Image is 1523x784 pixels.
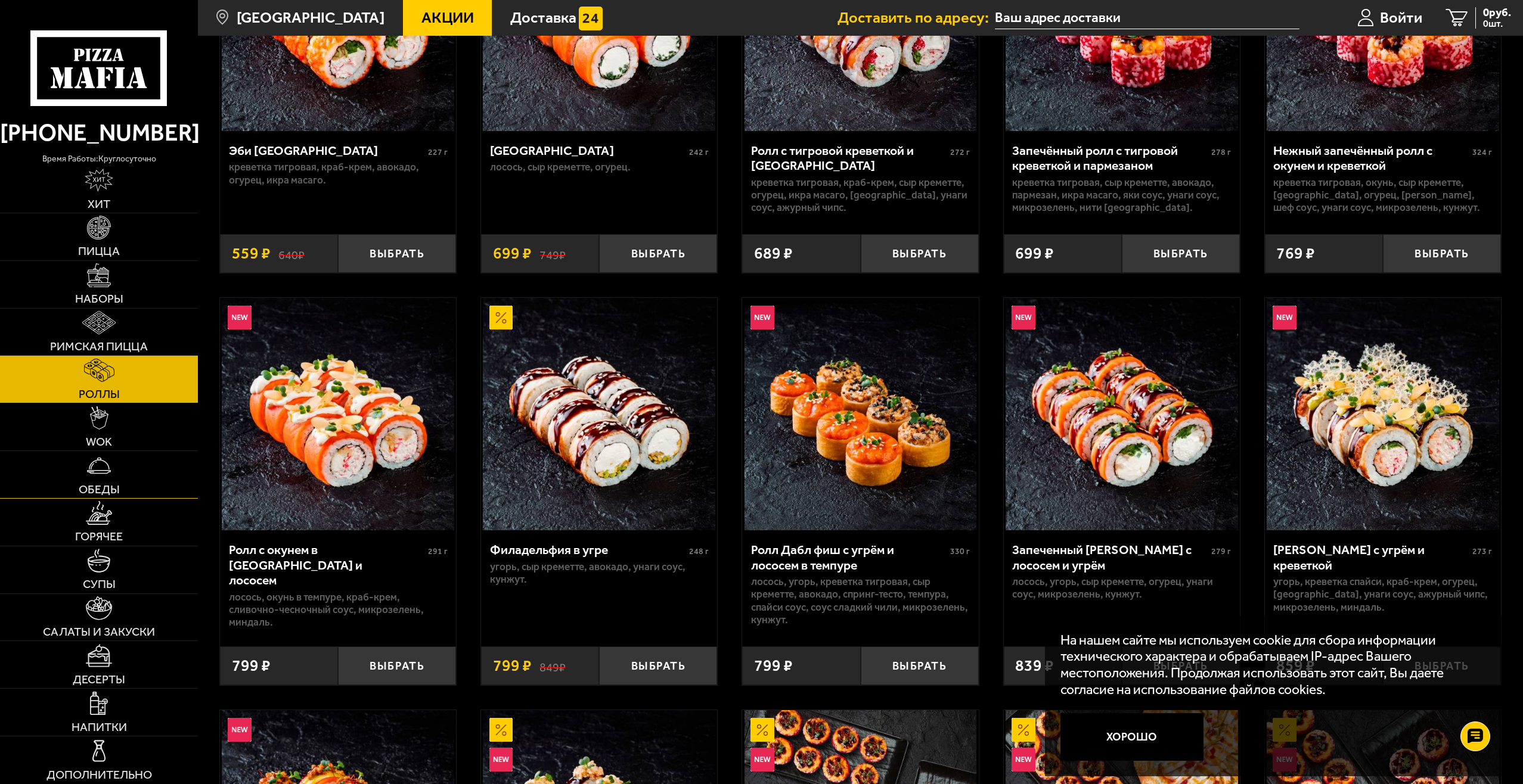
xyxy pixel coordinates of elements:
a: НовинкаРолл Калипсо с угрём и креветкой [1265,298,1501,530]
span: Войти [1380,10,1422,26]
img: Ролл Калипсо с угрём и креветкой [1267,298,1499,530]
span: Напитки [72,721,127,733]
s: 640 ₽ [278,245,305,262]
span: 273 г [1472,546,1492,556]
div: Эби [GEOGRAPHIC_DATA] [229,143,425,158]
button: Выбрать [338,234,456,273]
button: Выбрать [861,234,979,273]
input: Ваш адрес доставки [995,7,1299,29]
span: Доставка [510,10,576,26]
div: Ролл с окунем в [GEOGRAPHIC_DATA] и лососем [229,542,425,588]
span: 279 г [1211,546,1231,556]
span: Салаты и закуски [43,626,155,638]
span: 799 ₽ [754,658,793,674]
a: НовинкаЗапеченный ролл Гурмэ с лососем и угрём [1004,298,1240,530]
img: Ролл с окунем в темпуре и лососем [222,298,454,530]
span: Наборы [75,293,123,305]
span: 0 руб. [1483,7,1511,18]
span: [GEOGRAPHIC_DATA] [237,10,384,26]
p: лосось, Сыр креметте, огурец. [490,161,709,173]
p: угорь, креветка спайси, краб-крем, огурец, [GEOGRAPHIC_DATA], унаги соус, ажурный чипс, микрозеле... [1273,575,1492,614]
img: Акционный [1012,718,1035,742]
p: лосось, угорь, Сыр креметте, огурец, унаги соус, микрозелень, кунжут. [1012,575,1231,601]
span: 291 г [428,546,448,556]
button: Выбрать [599,646,717,685]
s: 849 ₽ [539,658,566,674]
p: угорь, Сыр креметте, авокадо, унаги соус, кунжут. [490,561,709,586]
div: Филадельфия в угре [490,542,686,558]
p: лосось, окунь в темпуре, краб-крем, сливочно-чесночный соус, микрозелень, миндаль. [229,591,448,629]
span: 839 ₽ [1015,658,1054,674]
button: Выбрать [599,234,717,273]
img: Новинка [1012,306,1035,329]
img: Новинка [228,718,252,742]
div: Запеченный [PERSON_NAME] с лососем и угрём [1012,542,1208,573]
button: Выбрать [338,646,456,685]
span: 0 шт. [1483,19,1511,29]
p: креветка тигровая, Сыр креметте, авокадо, пармезан, икра масаго, яки соус, унаги соус, микрозелен... [1012,176,1231,214]
img: Акционный [489,718,513,742]
img: Запеченный ролл Гурмэ с лососем и угрём [1006,298,1238,530]
img: Новинка [228,306,252,329]
button: Хорошо [1060,713,1203,761]
span: Обеды [79,484,120,496]
img: Ролл Дабл фиш с угрём и лососем в темпуре [745,298,977,530]
div: Ролл Дабл фиш с угрём и лососем в темпуре [751,542,947,573]
p: креветка тигровая, окунь, Сыр креметте, [GEOGRAPHIC_DATA], огурец, [PERSON_NAME], шеф соус, унаги... [1273,176,1492,214]
img: Новинка [750,748,774,771]
div: Ролл с тигровой креветкой и [GEOGRAPHIC_DATA] [751,143,947,173]
p: лосось, угорь, креветка тигровая, Сыр креметте, авокадо, спринг-тесто, темпура, спайси соус, соус... [751,575,970,626]
p: креветка тигровая, краб-крем, авокадо, огурец, икра масаго. [229,161,448,186]
span: Десерты [73,674,125,686]
a: АкционныйФиладельфия в угре [481,298,717,530]
span: Дополнительно [46,769,152,781]
span: 559 ₽ [232,245,271,262]
span: 699 ₽ [493,245,532,262]
button: Выбрать [861,646,979,685]
span: 278 г [1211,147,1231,157]
span: Хит [88,198,110,210]
span: Супы [83,578,116,590]
span: Доставить по адресу: [838,10,995,26]
div: Нежный запечённый ролл с окунем и креветкой [1273,143,1469,173]
span: Роллы [79,388,120,400]
span: 248 г [689,546,709,556]
img: Акционный [750,718,774,742]
span: Горячее [75,531,123,543]
span: 272 г [950,147,970,157]
span: 330 г [950,546,970,556]
span: 769 ₽ [1276,245,1315,262]
button: Выбрать [1122,234,1240,273]
span: 699 ₽ [1015,245,1054,262]
span: 799 ₽ [493,658,532,674]
div: [GEOGRAPHIC_DATA] [490,143,686,158]
button: Выбрать [1383,234,1501,273]
span: 799 ₽ [232,658,271,674]
span: 689 ₽ [754,245,793,262]
img: Филадельфия в угре [483,298,715,530]
span: Акции [421,10,474,26]
span: Римская пицца [50,341,148,353]
img: 15daf4d41897b9f0e9f617042186c801.svg [579,7,603,30]
div: [PERSON_NAME] с угрём и креветкой [1273,542,1469,573]
p: креветка тигровая, краб-крем, Сыр креметте, огурец, икра масаго, [GEOGRAPHIC_DATA], унаги соус, а... [751,176,970,214]
img: Новинка [750,306,774,329]
div: Запечённый ролл с тигровой креветкой и пармезаном [1012,143,1208,173]
p: На нашем сайте мы используем cookie для сбора информации технического характера и обрабатываем IP... [1060,632,1478,698]
img: Новинка [1273,306,1296,329]
img: Новинка [489,748,513,771]
span: Пицца [78,245,120,257]
span: 324 г [1472,147,1492,157]
img: Новинка [1012,748,1035,771]
img: Акционный [489,306,513,329]
a: НовинкаРолл Дабл фиш с угрём и лососем в темпуре [742,298,978,530]
span: WOK [86,436,112,448]
a: НовинкаРолл с окунем в темпуре и лососем [220,298,456,530]
span: 227 г [428,147,448,157]
s: 749 ₽ [539,245,566,262]
span: 242 г [689,147,709,157]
